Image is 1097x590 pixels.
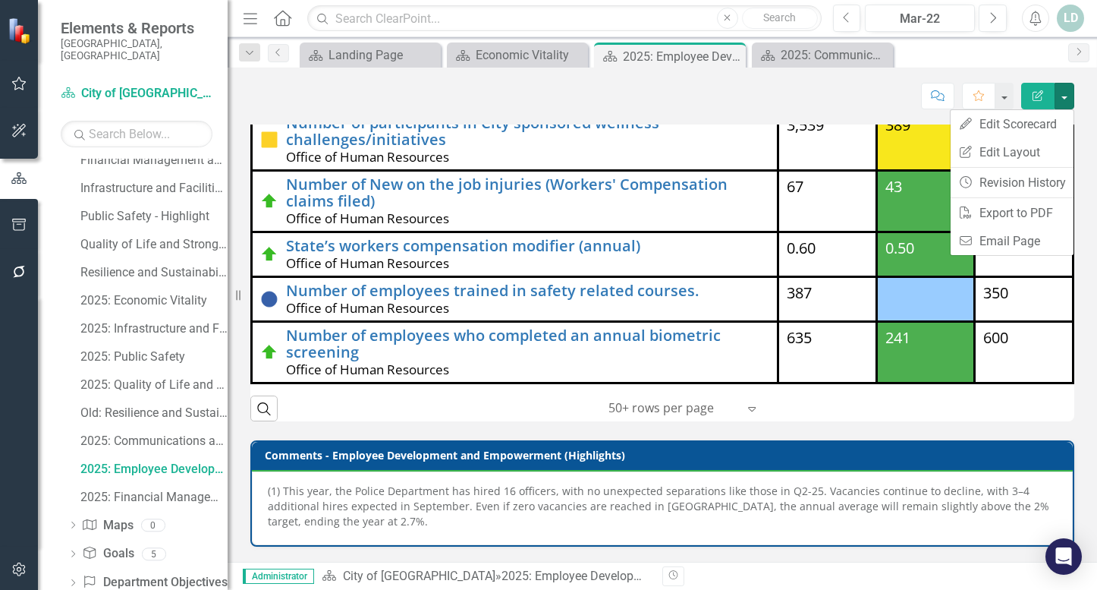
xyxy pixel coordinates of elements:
a: City of [GEOGRAPHIC_DATA] [61,85,212,103]
span: Office of Human Resources [286,299,449,317]
div: 5 [142,547,166,560]
div: Financial Management and Administration - Highlight [80,153,228,167]
input: Search ClearPoint... [307,5,821,32]
span: 241 [885,327,910,348]
span: 43 [885,176,902,197]
div: 2025: Communications and Civic Engagement [781,46,889,65]
a: Number of New on the job injuries (Workers' Compensation claims filed) [286,176,769,210]
div: 2025: Public Safety [80,350,228,364]
span: 0.60 [787,238,816,258]
a: 2025: Financial Management and Administration [77,485,228,510]
a: 2025: Employee Development and Empowerment [77,457,228,481]
a: Edit Layout [951,138,1073,166]
span: Office of Human Resources [286,361,449,378]
a: Landing Page [303,46,437,65]
img: In Progress [260,131,278,149]
a: 2025: Public Safety [77,345,228,369]
td: Double-Click to Edit Right Click for Context Menu [252,321,778,383]
a: 2025: Infrastructure and Facilities [77,317,228,341]
div: 2025: Financial Management and Administration [80,491,228,504]
img: ClearPoint Strategy [6,16,35,45]
a: 2025: Quality of Life and Strong Neighborhoods [77,373,228,397]
div: 2025: Employee Development and Empowerment [501,569,765,583]
input: Search Below... [61,121,212,147]
a: Number of employees who completed an annual biometric screening [286,327,769,361]
div: Economic Vitality [476,46,584,65]
span: 350 [983,282,1008,303]
td: Double-Click to Edit Right Click for Context Menu [252,170,778,232]
img: On Track (80% or higher) [260,245,278,263]
div: Open Intercom Messenger [1045,538,1082,575]
div: Landing Page [328,46,437,65]
div: 0 [141,519,165,532]
a: Export to PDF [951,199,1073,227]
span: 0.50 [885,238,914,258]
span: 3,539 [787,115,824,135]
a: 2025: Communications and Civic Engagement [77,429,228,453]
span: 1.00 [983,238,1012,258]
span: 635 [787,327,812,348]
span: Search [763,11,796,24]
div: Resilience and Sustainability - Highlight [80,266,228,279]
div: 2025: Economic Vitality [80,294,228,308]
a: Infrastructure and Facilities - Highlight [77,176,228,200]
a: Quality of Life and Strong Neighborhoods - Highlight [77,232,228,257]
a: Revision History [951,169,1073,197]
a: 2025: Communications and Civic Engagement [756,46,889,65]
p: (1) This year, the Police Department has hired 16 officers, with no unexpected separations like t... [268,484,1057,529]
div: » [322,568,651,585]
td: Double-Click to Edit Right Click for Context Menu [252,232,778,276]
button: LD [1057,5,1084,32]
a: Old: Resilience and Sustainability [77,401,228,425]
span: Elements & Reports [61,19,212,37]
button: Search [742,8,818,29]
a: Email Page [951,227,1073,255]
div: Infrastructure and Facilities - Highlight [80,181,228,195]
div: Mar-22 [870,10,970,28]
div: 2025: Communications and Civic Engagement [80,434,228,448]
img: Not started/Data not yet available [260,290,278,308]
a: City of [GEOGRAPHIC_DATA] [343,569,495,583]
div: 2025: Employee Development and Empowerment [80,462,228,476]
a: Goals [82,545,134,563]
div: Old: Resilience and Sustainability [80,406,228,420]
a: Maps [82,517,133,535]
span: Office of Human Resources [286,254,449,272]
a: Resilience and Sustainability - Highlight [77,260,228,285]
a: Financial Management and Administration - Highlight [77,148,228,172]
td: Double-Click to Edit Right Click for Context Menu [252,109,778,170]
a: Public Safety - Highlight [77,204,228,229]
span: 387 [787,282,812,303]
span: 389 [885,115,910,135]
span: Administrator [243,569,314,584]
div: 2025: Quality of Life and Strong Neighborhoods [80,378,228,392]
button: Mar-22 [865,5,975,32]
img: On Track (80% or higher) [260,343,278,361]
small: [GEOGRAPHIC_DATA], [GEOGRAPHIC_DATA] [61,37,212,62]
span: 600 [983,327,1008,348]
img: On Track (80% or higher) [260,192,278,210]
span: 67 [787,176,803,197]
a: State’s workers compensation modifier (annual) [286,238,769,254]
div: Quality of Life and Strong Neighborhoods - Highlight [80,238,228,251]
span: Office of Human Resources [286,210,449,227]
a: Number of participants in City sponsored wellness challenges/initiatives [286,115,769,148]
h3: Comments - Employee Development and Empowerment (Highlights) [265,450,1065,461]
div: 2025: Employee Development and Empowerment [623,47,742,66]
td: Double-Click to Edit Right Click for Context Menu [252,276,778,321]
div: 2025: Infrastructure and Facilities [80,322,228,336]
div: Public Safety - Highlight [80,210,228,223]
a: 2025: Economic Vitality [77,289,228,313]
a: Economic Vitality [451,46,584,65]
span: Office of Human Resources [286,148,449,166]
a: Edit Scorecard [951,110,1073,138]
a: Number of employees trained in safety related courses. [286,282,769,299]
